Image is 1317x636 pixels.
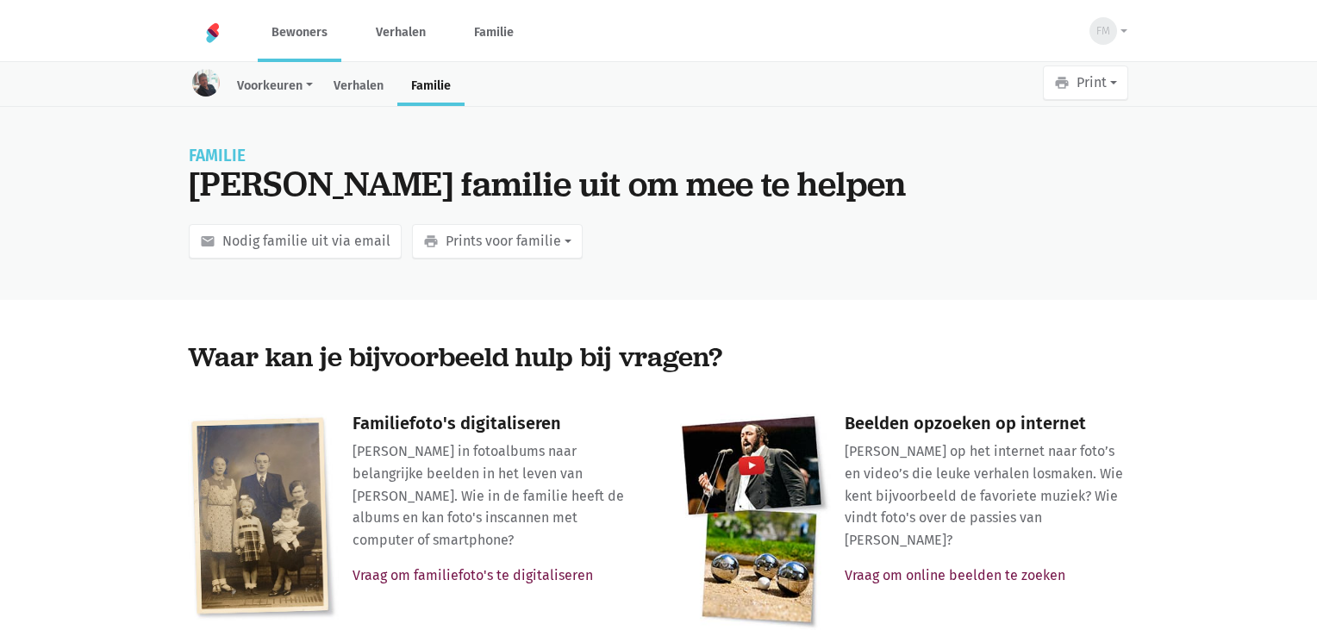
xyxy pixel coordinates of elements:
i: print [423,234,439,249]
span: FM [1096,22,1110,40]
h5: Familiefoto's digitaliseren [353,414,637,433]
button: Prints voor familie [412,224,583,259]
a: Familie [460,3,527,61]
i: print [1054,75,1070,90]
a: Vraag om online beelden te zoeken [845,567,1065,583]
img: resident-image [192,69,220,97]
button: Print [1043,65,1128,100]
a: Vraag om familiefoto's te digitaliseren [353,567,593,583]
button: FM [1078,11,1128,51]
a: Verhalen [362,3,440,61]
a: Verhalen [320,69,397,106]
h5: Beelden opzoeken op internet [845,414,1129,433]
a: Bewoners [258,3,341,61]
div: Familie [189,148,1128,164]
p: [PERSON_NAME] in fotoalbums naar belangrijke beelden in het leven van [PERSON_NAME]. Wie in de fa... [353,440,637,551]
img: Home [203,22,223,43]
a: Familie [397,69,465,106]
p: [PERSON_NAME] op het internet naar foto’s en video’s die leuke verhalen losmaken. Wie kent bijvoo... [845,440,1129,551]
h1: [PERSON_NAME] familie uit om mee te helpen [189,164,1128,203]
h2: Waar kan je bijvoorbeeld hulp bij vragen? [188,341,1129,373]
a: Voorkeuren [223,69,320,106]
i: email [200,234,215,249]
a: Nodig familie uit via email [189,224,402,259]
